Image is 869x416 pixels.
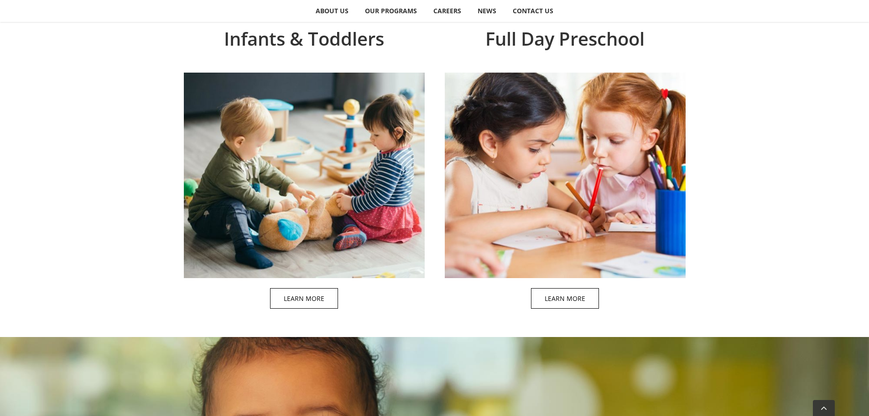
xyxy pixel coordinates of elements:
[316,8,349,14] span: ABOUT US
[505,2,562,20] a: CONTACT US
[470,2,505,20] a: NEWS
[426,2,469,20] a: CAREERS
[433,8,461,14] span: CAREERS
[478,8,496,14] span: NEWS
[513,8,553,14] span: CONTACT US
[308,2,357,20] a: ABOUT US
[357,2,425,20] a: OUR PROGRAMS
[365,8,417,14] span: OUR PROGRAMS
